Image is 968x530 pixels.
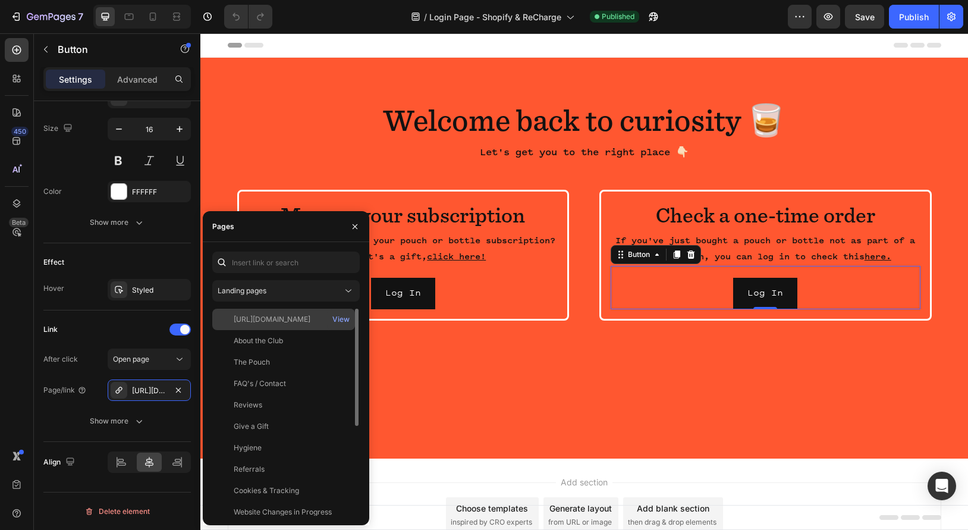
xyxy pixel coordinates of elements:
a: Log In [533,244,597,276]
button: 7 [5,5,89,29]
span: Save [855,12,875,22]
h2: Check a one-time order [410,168,720,198]
div: FAQ's / Contact [234,378,286,389]
div: Page/link [43,385,87,396]
div: Cookies & Tracking [234,485,299,496]
div: About the Club [234,335,283,346]
div: Beta [9,218,29,227]
div: Align [43,454,77,471]
p: Log In [185,252,221,269]
div: Choose templates [256,469,328,481]
a: click here! [227,218,285,228]
div: Styled [132,285,188,296]
div: Pages [212,221,234,232]
span: / [424,11,427,23]
button: Delete element [43,502,191,521]
div: Generate layout [349,469,411,481]
div: After click [43,354,78,365]
span: Login Page - Shopify & ReCharge [429,11,561,23]
p: Settings [59,73,92,86]
div: Publish [899,11,929,23]
div: The Pouch [234,357,270,368]
div: [URL][DOMAIN_NAME] [234,314,310,325]
span: Open page [113,355,149,363]
button: Publish [889,5,939,29]
input: Insert link or search [212,252,360,273]
div: Show more [90,217,145,228]
p: 7 [78,10,83,24]
div: Referrals [234,464,265,475]
div: Show more [90,415,145,427]
p: Button [58,42,159,57]
div: View [332,314,350,325]
div: Size [43,121,75,137]
div: Color [43,186,62,197]
div: Add blank section [436,469,509,481]
p: Advanced [117,73,158,86]
div: Website Changes in Progress [234,507,332,518]
span: Published [602,11,634,22]
button: Show more [43,212,191,233]
button: Save [845,5,884,29]
iframe: Design area [200,33,968,530]
a: here. [664,218,691,228]
div: Hygiene [234,443,262,453]
a: Log In [171,244,235,276]
p: Log In [547,252,583,269]
button: Show more [43,410,191,432]
p: If you've just bought a pouch or bottle not as part of a subscription, you can log in to check this [411,199,719,231]
span: Landing pages [218,286,266,295]
button: View [332,311,350,328]
div: 450 [11,127,29,136]
div: Undo/Redo [224,5,272,29]
div: Reviews [234,400,262,410]
div: Give a Gift [234,421,269,432]
div: Open Intercom Messenger [928,472,956,500]
button: Landing pages [212,280,360,302]
div: Hover [43,283,64,294]
div: [URL][DOMAIN_NAME] [132,385,166,396]
button: Open page [108,349,191,370]
span: Add section [356,443,412,455]
div: FFFFFF [132,187,188,197]
div: Effect [43,257,64,268]
div: Delete element [84,504,150,519]
div: Link [43,324,58,335]
div: Button [425,216,452,227]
